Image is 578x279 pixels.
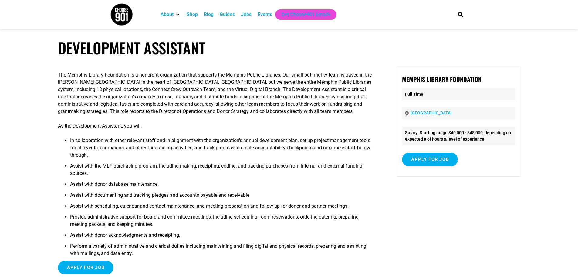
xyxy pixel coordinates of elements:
a: Jobs [241,11,252,18]
li: Assist with documenting and tracking pledges and accounts payable and receivable [70,192,374,202]
p: The Memphis Library Foundation is a nonprofit organization that supports the Memphis Public Libra... [58,71,374,115]
a: Blog [204,11,214,18]
li: Assist with the MLF purchasing program, including making, receipting, coding, and tracking purcha... [70,162,374,181]
p: Full Time [402,88,515,100]
nav: Main nav [157,9,448,20]
li: Assist with scheduling, calendar and contact maintenance, and meeting preparation and follow-up f... [70,202,374,213]
a: Events [258,11,272,18]
li: Perform a variety of administrative and clerical duties including maintaining and filing digital ... [70,243,374,261]
strong: Memphis Library Foundation [402,75,482,84]
a: Shop [187,11,198,18]
li: Provide administrative support for board and committee meetings, including scheduling, room reser... [70,213,374,232]
li: Assist with donor database maintenance. [70,181,374,192]
input: Apply for job [58,261,114,274]
input: Apply for job [402,153,458,166]
p: As the Development Assistant, you will: [58,122,374,130]
a: Get Choose901 Emails [281,11,330,18]
a: [GEOGRAPHIC_DATA] [411,111,452,115]
h1: Development Assistant [58,39,520,57]
div: Search [455,9,465,19]
li: Salary: Starting range $40,000 - $48,000, depending on expected # of hours & level of experience [402,127,515,145]
a: Guides [220,11,235,18]
li: Assist with donor acknowledgments and receipting. [70,232,374,243]
li: In collaboration with other relevant staff and in alignment with the organization’s annual develo... [70,137,374,162]
a: About [161,11,174,18]
div: About [157,9,184,20]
